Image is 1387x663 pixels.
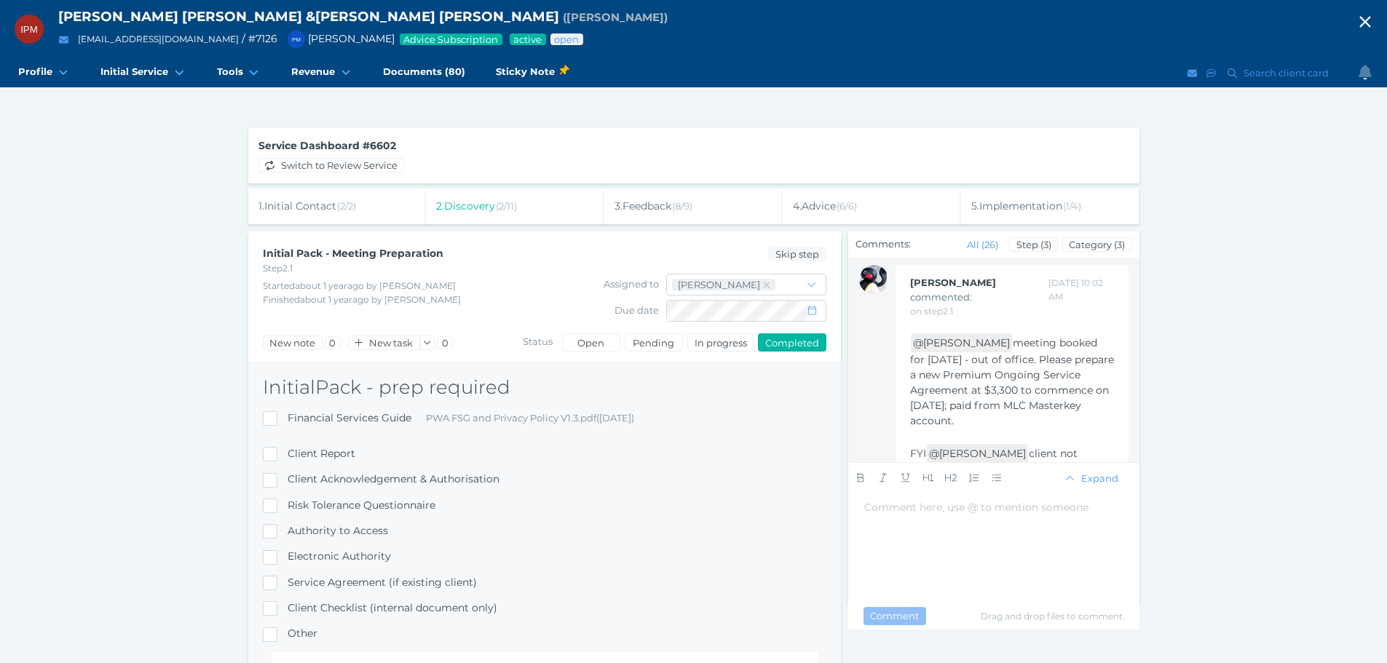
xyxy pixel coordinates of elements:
[263,294,461,305] span: Finished about 1 year ago by [PERSON_NAME]
[288,411,411,424] span: Financial Services Guide
[496,64,568,79] span: Sticky Note
[864,607,926,625] button: Comment
[981,611,1125,622] span: Drag and drop files to comment.
[1221,64,1336,82] button: Search client card
[288,627,317,640] span: Other
[961,239,1005,250] span: All ( 26 )
[58,8,302,25] span: [PERSON_NAME] [PERSON_NAME]
[927,444,1028,463] span: @
[306,8,559,25] span: & [PERSON_NAME] [PERSON_NAME]
[523,336,553,347] span: Status
[328,337,337,349] span: 0
[366,337,419,349] span: New task
[288,499,435,512] span: Risk Tolerance Questionnaire
[1010,239,1057,250] span: Step ( 3 )
[217,65,243,78] span: Tools
[426,412,634,424] span: PWA FSG and Privacy Policy V1.3.pdf ( [DATE] )
[242,32,277,45] span: / # 7126
[288,576,477,589] span: Service Agreement (if existing client)
[263,336,323,350] button: New note
[625,333,683,352] button: Pending
[436,199,517,213] span: 2 . Discovery
[1062,237,1131,252] button: Category (3)
[277,159,403,171] span: Switch to Review Service
[1185,64,1200,82] button: Email
[939,447,1026,460] a: [PERSON_NAME]
[768,247,826,261] button: Skip step
[910,291,972,303] span: commented:
[1063,200,1081,212] span: ( 1 / 4 )
[258,158,405,172] button: Switch to Review Service
[687,333,754,352] button: In progress
[793,199,857,213] span: 4 . Advice
[910,336,1117,427] span: meeting booked for [DATE] - out of office. Please prepare a new Premium Ongoing Service Agreement...
[1059,471,1126,485] button: Expand
[85,58,201,87] a: Initial Service
[910,277,996,288] span: [PERSON_NAME]
[615,304,659,316] span: Due date
[859,265,888,294] img: Tory Richardson
[769,248,825,260] span: Skip step
[759,337,825,349] span: Completed
[18,65,52,78] span: Profile
[758,333,826,352] button: Completed
[264,337,322,349] span: New note
[288,549,391,563] span: Electronic Authority
[78,33,239,44] a: [EMAIL_ADDRESS][DOMAIN_NAME]
[604,278,659,290] span: Assigned to
[288,447,355,460] span: Client Report
[3,58,85,87] a: Profile
[911,333,1012,352] span: @
[368,58,481,87] a: Documents (80)
[100,65,168,78] span: Initial Service
[910,447,926,460] span: FYI
[263,376,826,400] h3: Initial Pack - prep required
[55,31,73,49] button: Email
[292,36,301,43] span: PM
[1241,67,1335,79] span: Search client card
[337,200,356,212] span: ( 2 / 2 )
[383,65,465,78] span: Documents (80)
[688,337,753,349] span: In progress
[276,58,368,87] a: Revenue
[1204,64,1219,82] button: SMS
[910,306,953,317] a: on step2.1
[513,33,543,45] span: Service package status: Active service agreement in place
[263,280,456,291] span: Started about 1 year ago by [PERSON_NAME]
[20,24,38,35] span: IPM
[15,15,44,44] div: Irene Patricia Mitchell
[280,32,395,45] span: [PERSON_NAME]
[263,247,443,260] span: Initial Pack - Meeting Preparation
[553,33,580,45] span: Advice status: Review not yet booked in
[855,238,911,250] span: Comments:
[572,337,611,349] span: Open
[627,337,681,349] span: Pending
[678,279,760,290] div: Vidya Lakhani
[672,200,692,212] span: ( 8 / 9 )
[563,10,668,24] span: Preferred name
[837,200,857,212] span: ( 6 / 6 )
[1062,239,1131,250] span: Category ( 3 )
[403,33,499,45] span: Advice Subscription
[864,610,925,622] span: Comment
[263,263,293,274] span: Step 2 . 1
[288,31,305,48] div: Peter McDonald
[1009,237,1058,252] button: Step (3)
[288,601,497,614] span: Client Checklist (internal document only)
[1078,472,1125,484] span: Expand
[496,200,517,212] span: ( 2 / 11 )
[562,333,620,352] button: Open
[258,199,356,213] span: 1 . Initial Contact
[615,199,692,213] span: 3 . Feedback
[960,237,1005,252] button: All (26)
[258,139,396,152] a: Service Dashboard #6602
[291,65,335,78] span: Revenue
[348,336,420,350] button: New task
[971,199,1081,213] span: 5 . Implementation
[923,336,1010,349] a: [PERSON_NAME]
[288,472,499,485] span: Client Acknowledgement & Authorisation
[1048,277,1103,302] span: [DATE] 10:02 AM
[288,524,388,537] span: Authority to Access
[440,337,449,349] span: 0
